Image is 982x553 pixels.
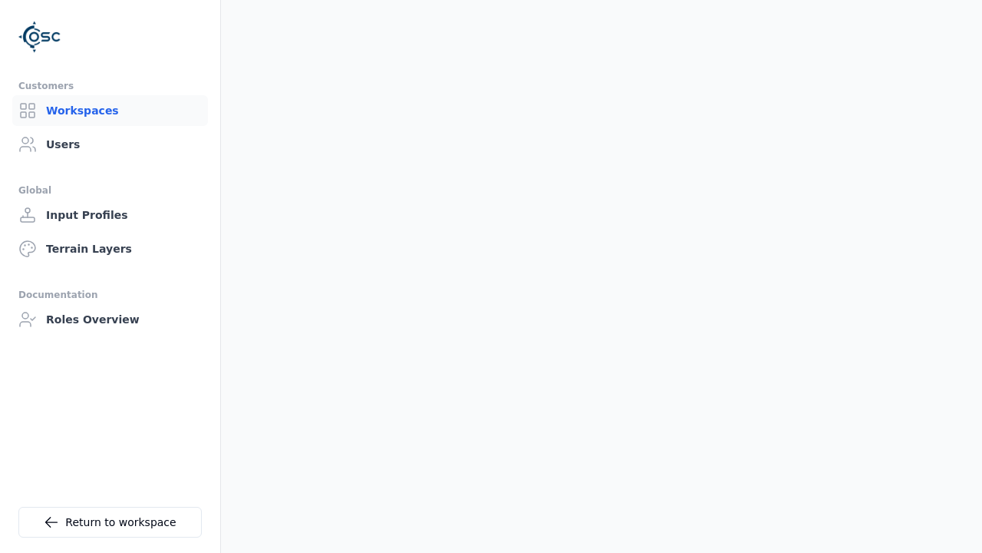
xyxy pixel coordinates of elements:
img: Logo [18,15,61,58]
a: Return to workspace [18,507,202,538]
div: Customers [18,77,202,95]
div: Documentation [18,286,202,304]
div: Global [18,181,202,200]
a: Roles Overview [12,304,208,335]
a: Terrain Layers [12,233,208,264]
a: Input Profiles [12,200,208,230]
a: Users [12,129,208,160]
a: Workspaces [12,95,208,126]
